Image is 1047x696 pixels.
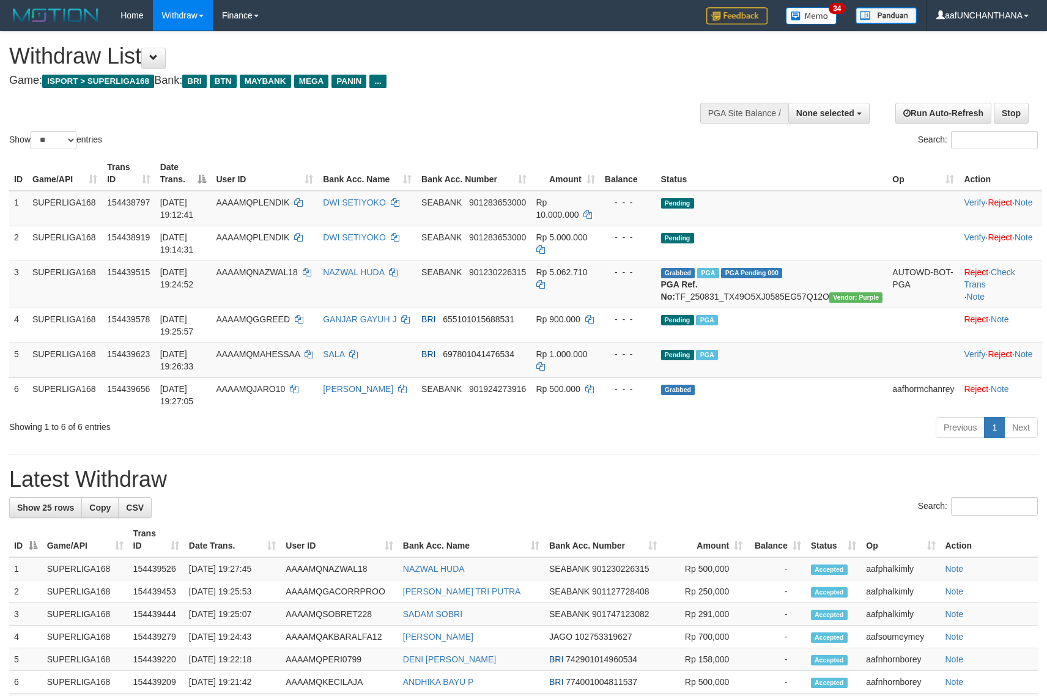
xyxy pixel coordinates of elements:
span: BRI [421,314,435,324]
a: Note [945,677,964,687]
span: [DATE] 19:26:33 [160,349,194,371]
span: 154438919 [107,232,150,242]
td: 3 [9,261,28,308]
td: AAAAMQGACORRPROO [281,580,398,603]
td: 154439444 [128,603,184,626]
span: Vendor URL: https://trx4.1velocity.biz [829,292,882,303]
span: Pending [661,350,694,360]
a: Note [945,609,964,619]
a: SADAM SOBRI [403,609,462,619]
td: - [747,557,805,580]
td: 154439279 [128,626,184,648]
td: 6 [9,671,42,694]
span: Show 25 rows [17,503,74,513]
span: Copy 901283653000 to clipboard [469,232,526,242]
a: CSV [118,497,152,518]
label: Show entries [9,131,102,149]
td: [DATE] 19:27:45 [184,557,281,580]
th: Game/API: activate to sort column ascending [42,522,128,557]
span: CSV [126,503,144,513]
th: Date Trans.: activate to sort column descending [155,156,212,191]
td: · [959,377,1042,412]
td: SUPERLIGA168 [28,308,102,342]
th: User ID: activate to sort column ascending [281,522,398,557]
span: 34 [829,3,845,14]
th: Trans ID: activate to sort column ascending [128,522,184,557]
td: AAAAMQAKBARALFA12 [281,626,398,648]
span: SEABANK [421,267,462,277]
span: ... [369,75,386,88]
a: [PERSON_NAME] [323,384,393,394]
td: 6 [9,377,28,412]
td: 2 [9,580,42,603]
td: · · [959,261,1042,308]
td: 154439209 [128,671,184,694]
input: Search: [951,497,1038,516]
a: Copy [81,497,119,518]
a: NAZWAL HUDA [323,267,384,277]
td: SUPERLIGA168 [42,671,128,694]
td: [DATE] 19:25:07 [184,603,281,626]
span: AAAAMQJARO10 [216,384,285,394]
td: SUPERLIGA168 [28,342,102,377]
th: Action [959,156,1042,191]
span: 154438797 [107,198,150,207]
span: Rp 900.000 [536,314,580,324]
a: [PERSON_NAME] TRI PUTRA [403,587,521,596]
a: DWI SETIYOKO [323,232,386,242]
td: · · [959,191,1042,226]
span: None selected [796,108,854,118]
td: Rp 700,000 [662,626,747,648]
td: Rp 500,000 [662,671,747,694]
span: Accepted [811,610,848,620]
a: Verify [964,198,985,207]
span: Copy [89,503,111,513]
td: Rp 158,000 [662,648,747,671]
label: Search: [918,131,1038,149]
th: Bank Acc. Name: activate to sort column ascending [318,156,416,191]
th: Balance: activate to sort column ascending [747,522,805,557]
a: Note [945,632,964,642]
span: Marked by aafsengchandara [697,268,719,278]
span: [DATE] 19:27:05 [160,384,194,406]
span: Copy 901230226315 to clipboard [469,267,526,277]
span: BRI [421,349,435,359]
span: Accepted [811,565,848,575]
td: aafsoumeymey [861,626,940,648]
h1: Latest Withdraw [9,467,1038,492]
td: [DATE] 19:25:53 [184,580,281,603]
th: Date Trans.: activate to sort column ascending [184,522,281,557]
span: SEABANK [549,609,590,619]
span: Copy 901127728408 to clipboard [592,587,649,596]
a: Note [991,384,1009,394]
span: [DATE] 19:14:31 [160,232,194,254]
th: Action [941,522,1038,557]
th: Trans ID: activate to sort column ascending [102,156,155,191]
span: 154439515 [107,267,150,277]
span: Rp 5.000.000 [536,232,588,242]
span: JAGO [549,632,572,642]
span: SEABANK [421,232,462,242]
td: AUTOWD-BOT-PGA [887,261,959,308]
td: TF_250831_TX49O5XJ0585EG57Q12O [656,261,888,308]
a: SALA [323,349,344,359]
a: Reject [988,232,1012,242]
span: [DATE] 19:25:57 [160,314,194,336]
a: Reject [964,267,988,277]
td: 154439526 [128,557,184,580]
span: BRI [182,75,206,88]
div: PGA Site Balance / [700,103,788,124]
button: None selected [788,103,870,124]
a: Reject [988,198,1012,207]
td: - [747,648,805,671]
img: Button%20Memo.svg [786,7,837,24]
td: - [747,603,805,626]
a: [PERSON_NAME] [403,632,473,642]
th: Status: activate to sort column ascending [806,522,862,557]
th: Op: activate to sort column ascending [861,522,940,557]
span: BRI [549,677,563,687]
td: SUPERLIGA168 [42,626,128,648]
span: Copy 655101015688531 to clipboard [443,314,514,324]
span: Grabbed [661,268,695,278]
td: aafphalkimly [861,580,940,603]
